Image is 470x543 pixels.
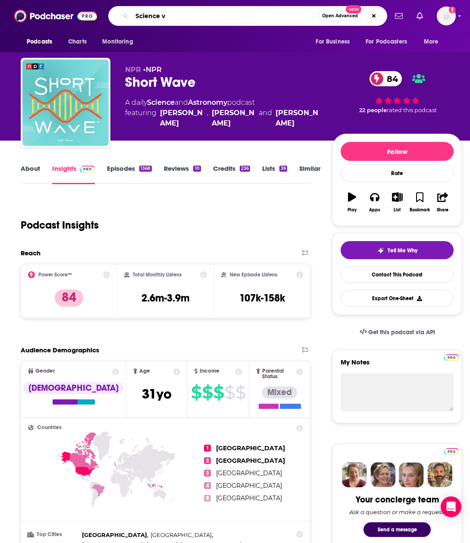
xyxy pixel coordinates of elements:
button: open menu [360,34,420,50]
input: Search podcasts, credits, & more... [132,9,318,23]
a: Lists39 [262,164,287,184]
div: Share [437,207,448,213]
a: Short Wave [22,60,109,146]
img: Sydney Profile [342,462,367,487]
label: My Notes [341,358,454,373]
p: 84 [55,289,83,307]
button: open menu [418,34,449,50]
div: List [394,207,401,213]
button: open menu [310,34,360,50]
button: Show profile menu [437,6,456,25]
span: Gender [35,368,55,374]
span: 1 [204,445,211,452]
div: 39 [279,166,287,172]
a: Episodes1368 [107,164,152,184]
a: Show notifications dropdown [392,9,406,23]
a: Credits236 [213,164,250,184]
span: 31 yo [142,386,172,402]
a: Charts [63,34,92,50]
img: Jon Profile [427,462,452,487]
span: Monitoring [102,36,133,48]
span: Income [200,368,219,374]
a: Reviews10 [164,164,201,184]
span: $ [191,386,201,399]
div: 1368 [139,166,152,172]
span: Podcasts [27,36,52,48]
span: Age [139,368,150,374]
div: 84 22 peoplerated this podcast [332,66,462,119]
a: Get this podcast via API [353,322,442,343]
span: Countries [37,425,62,430]
a: Pro website [444,447,459,455]
img: User Profile [437,6,456,25]
a: About [21,164,40,184]
button: Apps [363,187,386,218]
div: 10 [193,166,201,172]
a: NPR [146,66,162,74]
span: $ [202,386,213,399]
button: Bookmark [409,187,431,218]
span: , [207,108,208,129]
div: Ask a question or make a request. [349,508,445,515]
span: rated this podcast [387,107,437,113]
span: [GEOGRAPHIC_DATA] [82,531,147,538]
div: Mixed [262,386,297,399]
button: Play [341,187,363,218]
div: [PERSON_NAME] [212,108,255,129]
span: Parental Status [262,368,295,380]
h3: 2.6m-3.9m [141,292,190,304]
span: $ [213,386,224,399]
img: Barbara Profile [370,462,395,487]
span: 2 [204,457,211,464]
span: and [259,108,272,129]
img: Podchaser Pro [444,448,459,455]
button: open menu [21,34,63,50]
div: 236 [240,166,250,172]
button: tell me why sparkleTell Me Why [341,241,454,259]
h2: New Episode Listens [230,272,277,278]
button: Export One-Sheet [341,290,454,307]
span: 5 [204,495,211,502]
span: and [175,98,188,107]
img: Podchaser - Follow, Share and Rate Podcasts [14,8,97,24]
a: Astronomy [188,98,227,107]
span: Logged in as WE_Broadcast [437,6,456,25]
div: Your concierge team [356,494,439,505]
a: Aaron Scott [276,108,319,129]
button: open menu [96,34,144,50]
h2: Reach [21,249,41,257]
span: 4 [204,482,211,489]
span: [GEOGRAPHIC_DATA] [216,457,285,465]
svg: Add a profile image [449,6,456,13]
span: Get this podcast via API [368,329,435,336]
span: 84 [378,71,402,86]
span: $ [225,386,235,399]
div: Search podcasts, credits, & more... [108,6,387,26]
img: Jules Profile [399,462,424,487]
a: InsightsPodchaser Pro [52,164,95,184]
span: $ [235,386,245,399]
button: Open AdvancedNew [318,11,362,21]
h2: Audience Demographics [21,346,99,354]
span: [GEOGRAPHIC_DATA] [216,482,282,490]
span: , [82,530,148,540]
span: 22 people [359,107,387,113]
a: Contact This Podcast [341,266,454,283]
img: Podchaser Pro [80,166,95,173]
span: NPR [125,66,141,74]
span: For Podcasters [366,36,407,48]
span: More [424,36,439,48]
div: [DEMOGRAPHIC_DATA] [23,382,124,394]
span: [GEOGRAPHIC_DATA] [216,494,282,502]
a: Pro website [444,353,459,361]
div: A daily podcast [125,97,319,129]
a: Show notifications dropdown [413,9,426,23]
div: Play [348,207,357,213]
h3: Top Cities [28,532,78,537]
span: For Business [316,36,350,48]
h2: Total Monthly Listens [133,272,182,278]
span: Open Advanced [322,14,358,18]
span: [GEOGRAPHIC_DATA] [216,444,285,452]
span: , [150,530,213,540]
